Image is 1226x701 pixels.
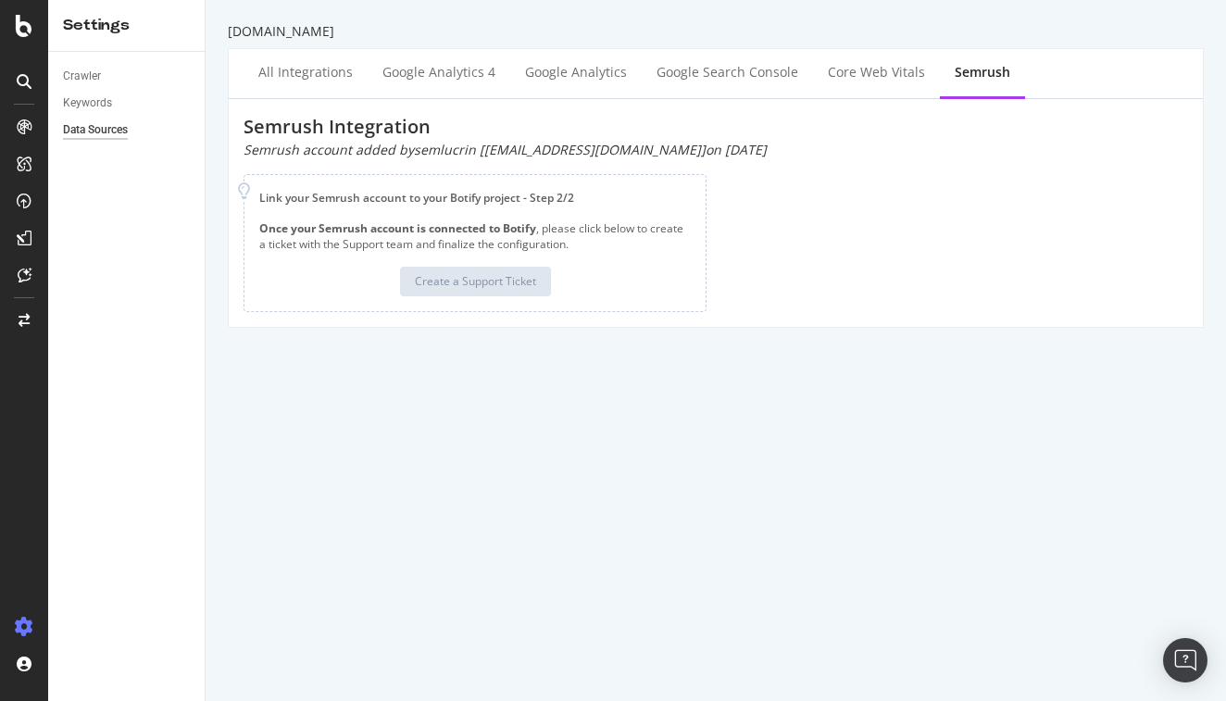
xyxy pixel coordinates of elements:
div: Semrush [955,63,1010,81]
div: Google Search Console [657,63,798,81]
div: Crawler [63,67,101,86]
div: Semrush Integration [244,114,1188,141]
a: Keywords [63,94,192,113]
div: Google Analytics [525,63,627,81]
a: Data Sources [63,120,192,140]
div: All integrations [258,63,353,81]
div: , please click below to create a ticket with the Support team and finalize the configuration. [259,220,691,296]
div: Semrush account added by semlucrin [[EMAIL_ADDRESS][DOMAIN_NAME]] on [DATE] [244,141,1188,159]
div: Google Analytics 4 [382,63,495,81]
a: Create a Support Ticket [400,267,551,296]
div: Keywords [63,94,112,113]
div: [DOMAIN_NAME] [228,22,1204,41]
div: Core Web Vitals [828,63,925,81]
div: Data Sources [63,120,128,140]
div: Create a Support Ticket [415,273,536,289]
div: Settings [63,15,190,36]
div: Link your Semrush account to your Botify project - Step 2/2 [259,190,691,206]
div: Open Intercom Messenger [1163,638,1207,682]
a: Crawler [63,67,192,86]
b: Once your Semrush account is connected to Botify [259,220,536,236]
